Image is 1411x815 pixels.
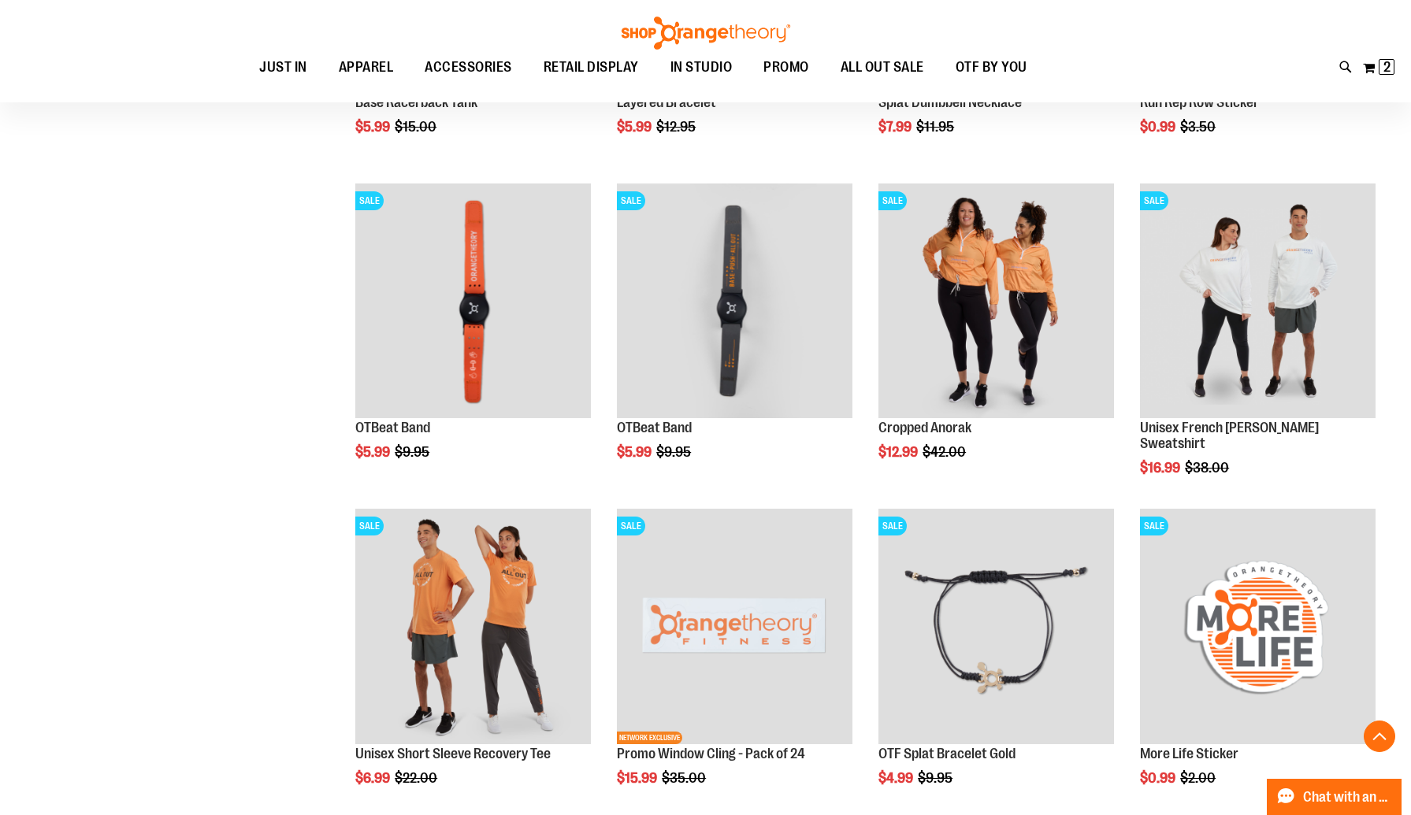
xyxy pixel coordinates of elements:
a: Promo Window Cling - Pack of 24 [617,746,805,761]
img: Cropped Anorak primary image [878,183,1114,419]
span: $9.95 [656,444,693,460]
span: $2.00 [1180,770,1218,786]
span: $5.99 [617,444,654,460]
span: SALE [355,191,384,210]
a: OTBeat BandSALE [355,183,591,421]
span: $0.99 [1140,119,1178,135]
span: 2 [1383,59,1391,75]
a: Product image for Window Cling Orange - Pack of 24SALENETWORK EXCLUSIVE [617,509,852,746]
span: $4.99 [878,770,915,786]
img: OTBeat Band [617,183,852,419]
img: Unisex French Terry Crewneck Sweatshirt primary image [1140,183,1376,419]
img: Shop Orangetheory [619,17,793,50]
button: Back To Top [1364,721,1395,752]
a: OTBeat Band [617,420,692,435]
span: $38.00 [1185,460,1231,476]
a: OTBeat Band [355,420,430,435]
span: SALE [878,191,907,210]
a: Splat Dumbbell Necklace [878,94,1022,110]
span: Chat with an Expert [1303,790,1392,805]
a: Unisex Short Sleeve Recovery Tee [355,746,551,761]
span: JUST IN [259,50,307,85]
a: More Life Sticker [1140,746,1238,761]
span: $5.99 [355,119,392,135]
span: $9.95 [918,770,955,786]
span: $5.99 [355,444,392,460]
span: SALE [355,517,384,535]
a: Unisex Short Sleeve Recovery Tee primary imageSALE [355,509,591,746]
span: APPAREL [339,50,394,85]
a: Unisex French [PERSON_NAME] Sweatshirt [1140,420,1319,451]
span: $42.00 [923,444,968,460]
span: IN STUDIO [670,50,733,85]
span: ALL OUT SALE [841,50,924,85]
span: $12.99 [878,444,920,460]
span: $15.00 [395,119,439,135]
div: product [609,176,860,501]
div: product [1132,176,1383,516]
span: $35.00 [662,770,708,786]
span: $9.95 [395,444,432,460]
div: product [347,176,599,501]
a: Layered Bracelet [617,94,716,110]
img: Product image for Window Cling Orange - Pack of 24 [617,509,852,744]
span: $3.50 [1180,119,1218,135]
span: $22.00 [395,770,440,786]
img: Product image for Splat Bracelet Gold [878,509,1114,744]
a: Product image for More Life StickerSALE [1140,509,1376,746]
span: SALE [878,517,907,535]
span: $11.95 [916,119,956,135]
a: Cropped Anorak primary imageSALE [878,183,1114,421]
span: NETWORK EXCLUSIVE [617,732,682,744]
a: Product image for Splat Bracelet GoldSALE [878,509,1114,746]
span: $7.99 [878,119,914,135]
img: Product image for More Life Sticker [1140,509,1376,744]
a: Base Racerback Tank [355,94,477,110]
span: $5.99 [617,119,654,135]
a: Unisex French Terry Crewneck Sweatshirt primary imageSALE [1140,183,1376,421]
span: $12.95 [656,119,698,135]
span: $15.99 [617,770,659,786]
span: $16.99 [1140,460,1183,476]
span: ACCESSORIES [425,50,512,85]
a: OTF Splat Bracelet Gold [878,746,1016,761]
span: PROMO [763,50,809,85]
span: RETAIL DISPLAY [544,50,639,85]
span: $0.99 [1140,770,1178,786]
img: Unisex Short Sleeve Recovery Tee primary image [355,509,591,744]
div: product [871,176,1122,501]
span: SALE [1140,191,1168,210]
a: Run Rep Row Sticker [1140,94,1259,110]
button: Chat with an Expert [1267,779,1402,815]
a: Cropped Anorak [878,420,971,435]
img: OTBeat Band [355,183,591,419]
span: SALE [617,191,645,210]
span: $6.99 [355,770,392,786]
span: SALE [1140,517,1168,535]
span: OTF BY YOU [956,50,1027,85]
a: OTBeat BandSALE [617,183,852,421]
span: SALE [617,517,645,535]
